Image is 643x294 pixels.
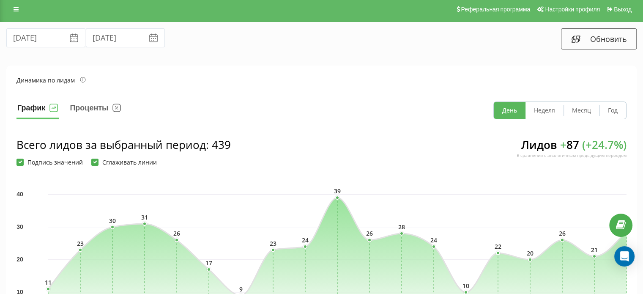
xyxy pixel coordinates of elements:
div: Open Intercom Messenger [614,246,635,267]
span: ( + 24.7 %) [582,137,627,152]
text: 30 [109,217,116,225]
button: Год [599,102,626,119]
text: 24 [302,236,309,244]
text: 22 [495,242,501,250]
text: 26 [366,229,373,237]
span: Выход [614,6,632,13]
text: 39 [334,187,341,195]
text: 26 [173,229,180,237]
text: 23 [270,239,276,247]
button: Неделя [525,102,564,119]
text: 17 [205,259,212,267]
text: 26 [559,229,566,237]
div: Динамика по лидам [16,76,86,85]
text: 11 [45,278,52,286]
button: Месяц [564,102,599,119]
button: График [16,102,59,119]
text: 9 [239,285,243,293]
text: 28 [398,223,405,231]
div: Всего лидов за выбранный период : 439 [16,137,231,152]
text: 23 [77,239,84,247]
text: 31 [141,213,148,221]
text: 24 [430,236,437,244]
text: 20 [527,249,534,257]
div: Лидов 87 [517,137,627,166]
button: День [494,102,525,119]
text: 10 [462,282,469,290]
span: + [560,137,566,152]
text: 40 [16,191,23,198]
text: 20 [16,256,23,263]
button: Проценты [69,102,122,119]
label: Подпись значений [16,159,83,166]
span: Реферальная программа [461,6,530,13]
text: 30 [16,223,23,230]
span: Настройки профиля [545,6,600,13]
div: В сравнении с аналогичным предыдущим периодом [517,152,627,158]
label: Сглаживать линии [91,159,157,166]
text: 21 [591,246,598,254]
button: Обновить [561,28,637,49]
